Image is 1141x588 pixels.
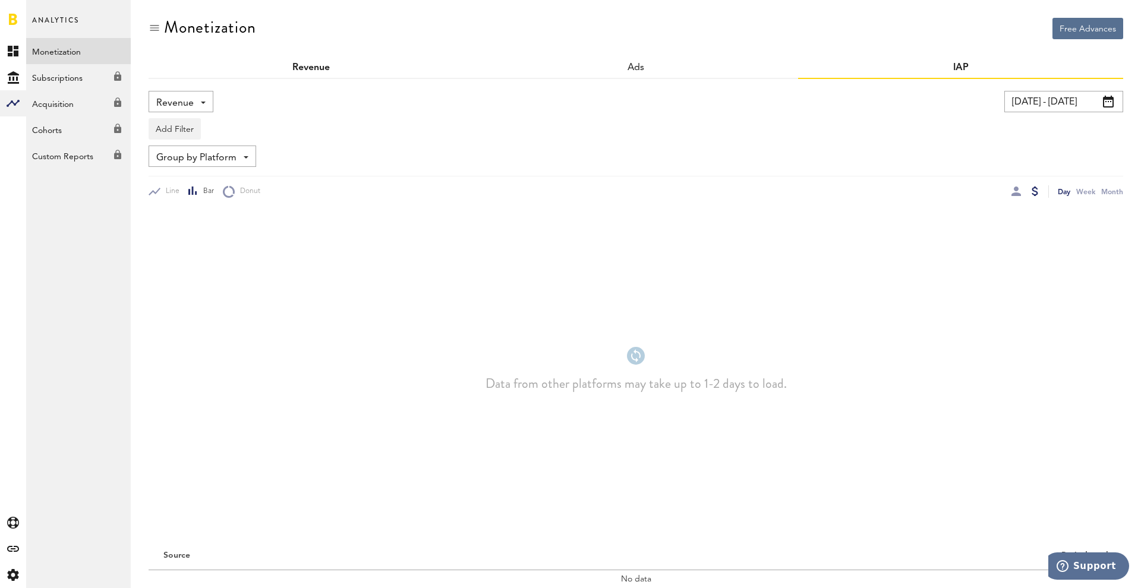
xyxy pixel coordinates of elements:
[1101,185,1123,198] div: Month
[26,116,131,143] a: Cohorts
[156,93,194,113] span: Revenue
[32,13,79,38] span: Analytics
[198,186,214,197] span: Bar
[163,551,190,561] div: Source
[1076,185,1095,198] div: Week
[1048,552,1129,582] iframe: Opens a widget where you can find more information
[486,374,787,393] h3: Data from other platforms may take up to 1-2 days to load.
[156,148,237,168] span: Group by Platform
[149,118,201,140] button: Add Filter
[149,570,1123,588] div: No data
[1058,185,1070,198] div: Day
[164,18,256,37] div: Monetization
[26,90,131,116] a: Acquisition
[292,63,330,72] a: Revenue
[26,38,131,64] a: Monetization
[1052,18,1123,39] button: Free Advances
[160,186,179,197] span: Line
[628,63,644,72] span: Ads
[953,63,969,72] a: IAP
[235,186,260,197] span: Donut
[26,143,131,169] a: Custom Reports
[651,551,1108,561] div: Period total
[26,64,131,90] a: Subscriptions
[627,347,645,365] img: account-sync.svg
